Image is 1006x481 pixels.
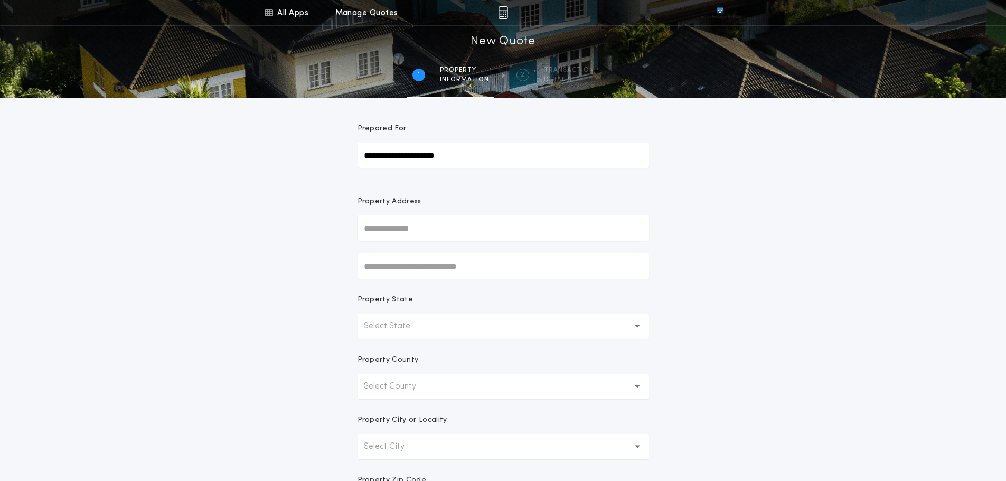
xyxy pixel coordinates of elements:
img: vs-icon [698,7,742,18]
h2: 2 [521,71,524,79]
p: Property State [358,295,413,305]
p: Property County [358,355,419,365]
span: Transaction [544,66,594,74]
h2: 1 [418,71,420,79]
p: Property Address [358,196,649,207]
p: Prepared For [358,124,407,134]
p: Select City [364,440,421,453]
span: details [544,76,594,84]
p: Select County [364,380,433,393]
h1: New Quote [471,33,535,50]
input: Prepared For [358,143,649,168]
p: Property City or Locality [358,415,447,426]
p: Select State [364,320,427,333]
button: Select City [358,434,649,459]
span: Property [440,66,489,74]
img: img [498,6,508,19]
button: Select State [358,314,649,339]
span: information [440,76,489,84]
button: Select County [358,374,649,399]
